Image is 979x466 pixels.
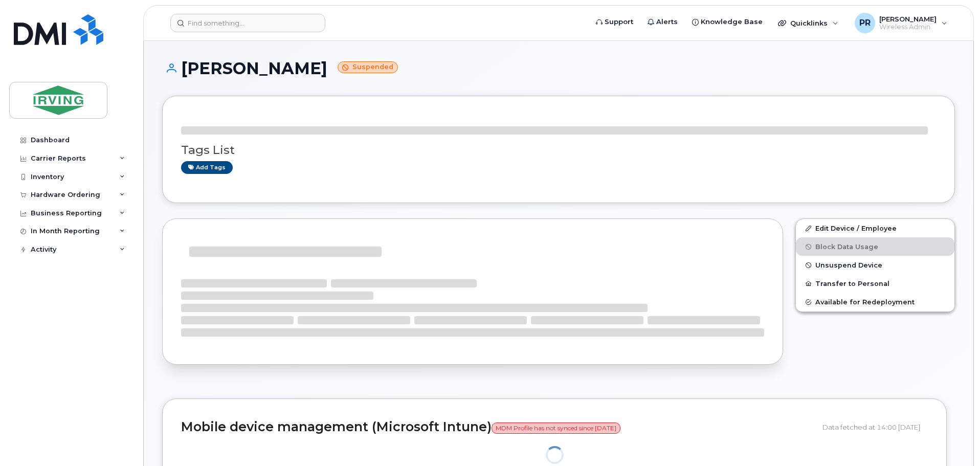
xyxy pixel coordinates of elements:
span: Unsuspend Device [815,261,882,269]
span: MDM Profile has not synced since [DATE] [492,423,620,434]
h1: [PERSON_NAME] [162,59,955,77]
h2: Mobile device management (Microsoft Intune) [181,420,815,434]
button: Transfer to Personal [796,274,954,293]
div: Data fetched at 14:00 [DATE] [822,417,928,437]
span: Available for Redeployment [815,298,915,306]
h3: Tags List [181,144,936,157]
button: Block Data Usage [796,237,954,256]
button: Available for Redeployment [796,293,954,311]
a: Edit Device / Employee [796,219,954,237]
a: Add tags [181,161,233,174]
small: Suspended [338,61,398,73]
button: Unsuspend Device [796,256,954,274]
